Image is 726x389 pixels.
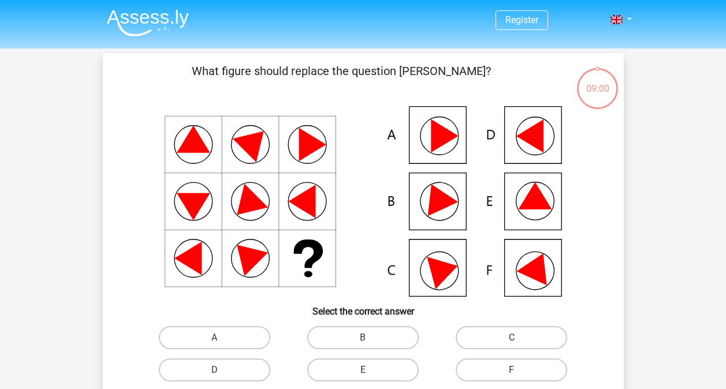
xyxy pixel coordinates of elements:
p: What figure should replace the question [PERSON_NAME]? [121,62,562,97]
h6: Select the correct answer [121,297,605,317]
label: B [307,326,419,349]
label: C [456,326,567,349]
label: E [307,358,419,381]
label: A [159,326,270,349]
img: Assessly [107,9,189,36]
a: Register [505,14,538,25]
label: F [456,358,567,381]
label: D [159,358,270,381]
div: 09:00 [576,67,619,96]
